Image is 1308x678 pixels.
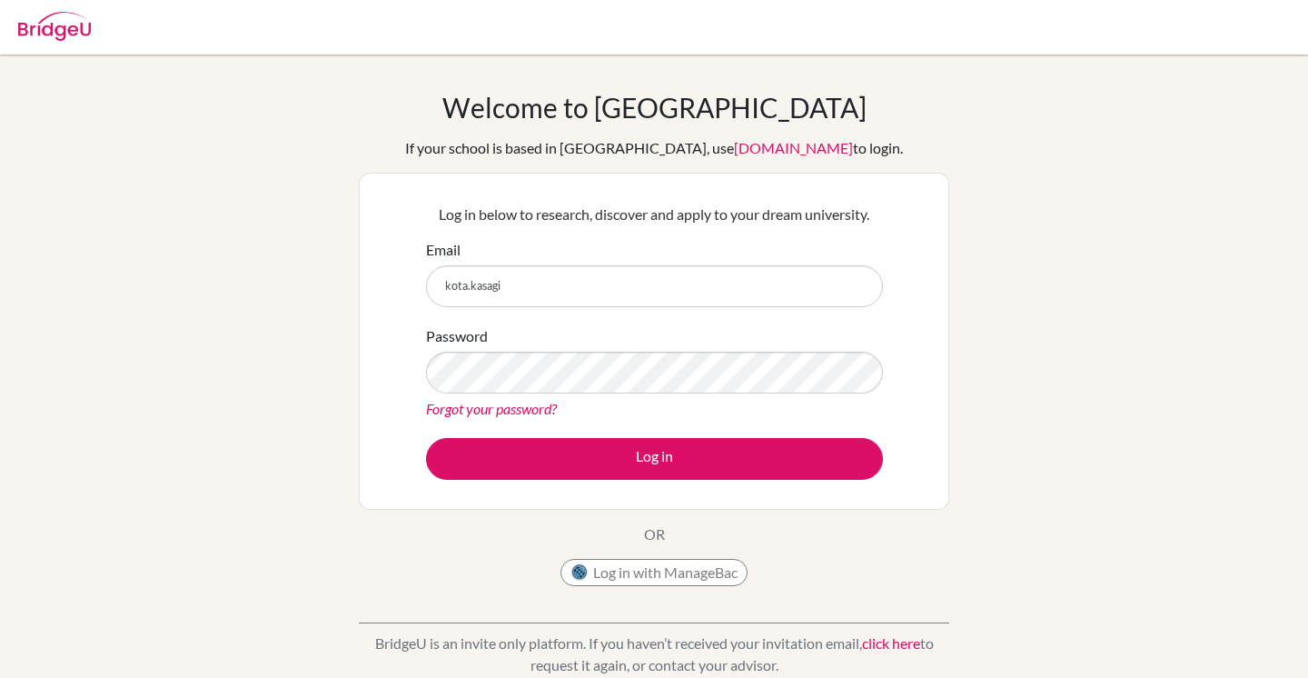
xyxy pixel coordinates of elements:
[426,239,461,261] label: Email
[426,400,557,417] a: Forgot your password?
[560,559,748,586] button: Log in with ManageBac
[426,325,488,347] label: Password
[359,633,949,676] p: BridgeU is an invite only platform. If you haven’t received your invitation email, to request it ...
[426,438,883,480] button: Log in
[405,137,903,159] div: If your school is based in [GEOGRAPHIC_DATA], use to login.
[734,139,853,156] a: [DOMAIN_NAME]
[862,634,920,652] a: click here
[426,204,883,225] p: Log in below to research, discover and apply to your dream university.
[644,523,665,545] p: OR
[442,91,867,124] h1: Welcome to [GEOGRAPHIC_DATA]
[18,12,91,41] img: Bridge-U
